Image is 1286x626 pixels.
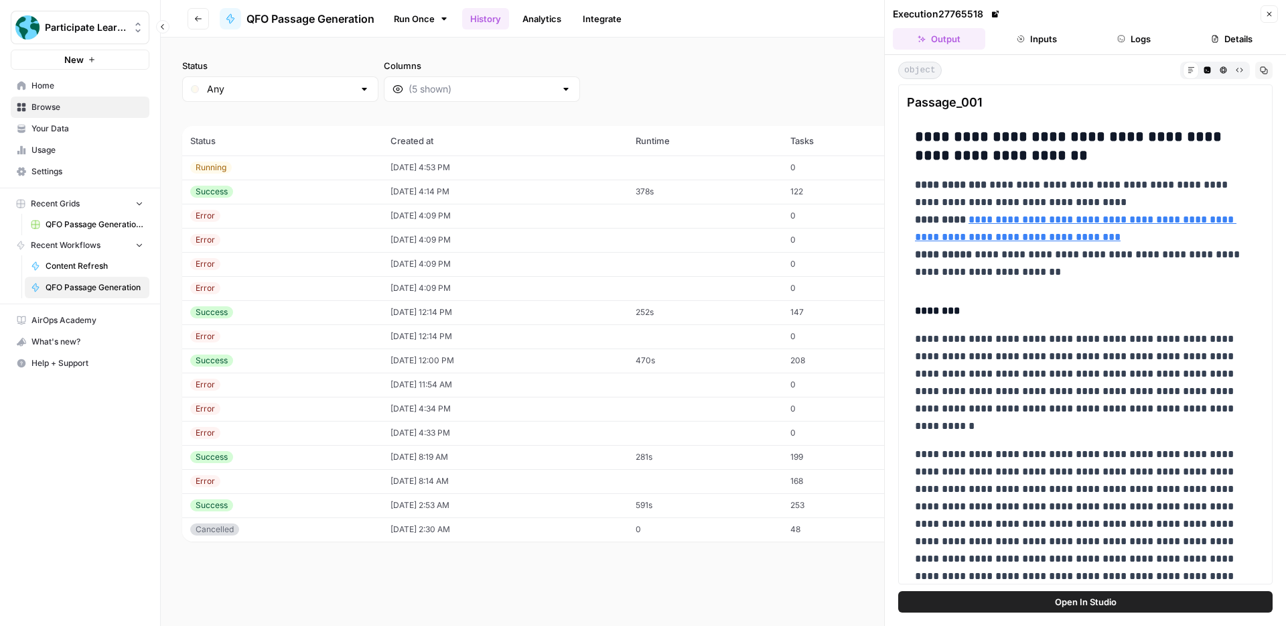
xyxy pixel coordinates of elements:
[31,80,143,92] span: Home
[11,75,149,97] a: Home
[190,282,220,294] div: Error
[31,101,143,113] span: Browse
[190,258,220,270] div: Error
[11,161,149,182] a: Settings
[220,8,374,29] a: QFO Passage Generation
[628,349,782,373] td: 470s
[182,126,382,155] th: Status
[11,332,149,352] div: What's new?
[898,591,1273,613] button: Open In Studio
[46,218,143,231] span: QFO Passage Generation Grid
[382,469,628,493] td: [DATE] 8:14 AM
[782,469,904,493] td: 168
[382,397,628,421] td: [DATE] 4:34 PM
[31,166,143,178] span: Settings
[782,204,904,228] td: 0
[628,517,782,542] td: 0
[190,499,233,511] div: Success
[382,421,628,445] td: [DATE] 4:33 PM
[11,11,149,44] button: Workspace: Participate Learning
[182,59,378,72] label: Status
[190,523,239,536] div: Cancelled
[31,123,143,135] span: Your Data
[382,493,628,517] td: [DATE] 2:53 AM
[31,144,143,156] span: Usage
[11,235,149,255] button: Recent Workflows
[382,228,628,252] td: [DATE] 4:09 PM
[190,162,232,174] div: Running
[190,306,233,318] div: Success
[11,353,149,374] button: Help + Support
[11,194,149,214] button: Recent Grids
[382,324,628,349] td: [DATE] 12:14 PM
[190,186,233,198] div: Success
[782,349,904,373] td: 208
[907,93,1264,112] span: Passage_001
[462,8,509,29] a: History
[628,300,782,324] td: 252s
[45,21,126,34] span: Participate Learning
[64,53,84,66] span: New
[782,324,904,349] td: 0
[1088,28,1181,50] button: Logs
[1186,28,1278,50] button: Details
[893,28,985,50] button: Output
[382,155,628,180] td: [DATE] 4:53 PM
[782,126,904,155] th: Tasks
[182,102,1265,126] span: (16 records)
[514,8,569,29] a: Analytics
[382,276,628,300] td: [DATE] 4:09 PM
[382,204,628,228] td: [DATE] 4:09 PM
[782,517,904,542] td: 48
[382,126,628,155] th: Created at
[11,331,149,353] button: What's new?
[190,210,220,222] div: Error
[190,330,220,342] div: Error
[382,517,628,542] td: [DATE] 2:30 AM
[11,139,149,161] a: Usage
[991,28,1083,50] button: Inputs
[246,11,374,27] span: QFO Passage Generation
[190,379,220,391] div: Error
[11,50,149,70] button: New
[628,180,782,204] td: 378s
[25,277,149,298] a: QFO Passage Generation
[575,8,630,29] a: Integrate
[382,445,628,469] td: [DATE] 8:19 AM
[782,493,904,517] td: 253
[782,155,904,180] td: 0
[782,445,904,469] td: 199
[382,252,628,276] td: [DATE] 4:09 PM
[382,373,628,397] td: [DATE] 11:54 AM
[15,15,40,40] img: Participate Learning Logo
[190,355,233,367] div: Success
[382,180,628,204] td: [DATE] 4:14 PM
[46,281,143,294] span: QFO Passage Generation
[46,260,143,272] span: Content Refresh
[782,300,904,324] td: 147
[782,397,904,421] td: 0
[190,427,220,439] div: Error
[628,126,782,155] th: Runtime
[385,7,457,30] a: Run Once
[31,198,80,210] span: Recent Grids
[782,421,904,445] td: 0
[382,349,628,373] td: [DATE] 12:00 PM
[893,7,1002,21] div: Execution 27765518
[190,475,220,487] div: Error
[409,82,555,96] input: (5 shown)
[628,445,782,469] td: 281s
[11,118,149,139] a: Your Data
[1055,595,1117,609] span: Open In Studio
[782,373,904,397] td: 0
[782,180,904,204] td: 122
[31,314,143,326] span: AirOps Academy
[25,214,149,235] a: QFO Passage Generation Grid
[190,451,233,463] div: Success
[190,403,220,415] div: Error
[31,239,100,251] span: Recent Workflows
[207,82,354,96] input: Any
[25,255,149,277] a: Content Refresh
[11,310,149,331] a: AirOps Academy
[384,59,580,72] label: Columns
